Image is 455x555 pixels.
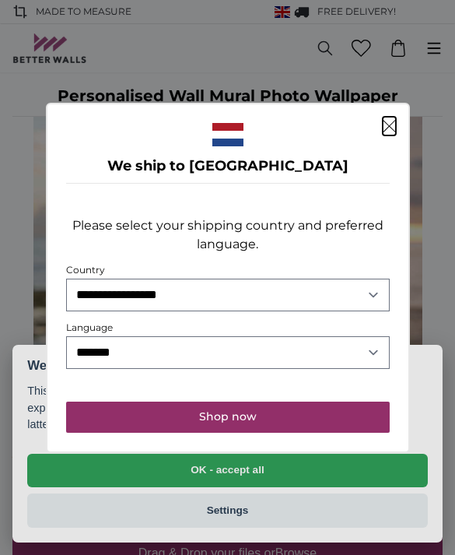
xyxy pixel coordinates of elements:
img: Netherlands [212,123,243,146]
label: Country [66,264,105,276]
p: Please select your shipping country and preferred language. [66,216,390,254]
button: Close [383,117,396,135]
label: Language [66,321,113,333]
button: Shop now [66,402,390,433]
h4: We ship to [GEOGRAPHIC_DATA] [66,156,390,177]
